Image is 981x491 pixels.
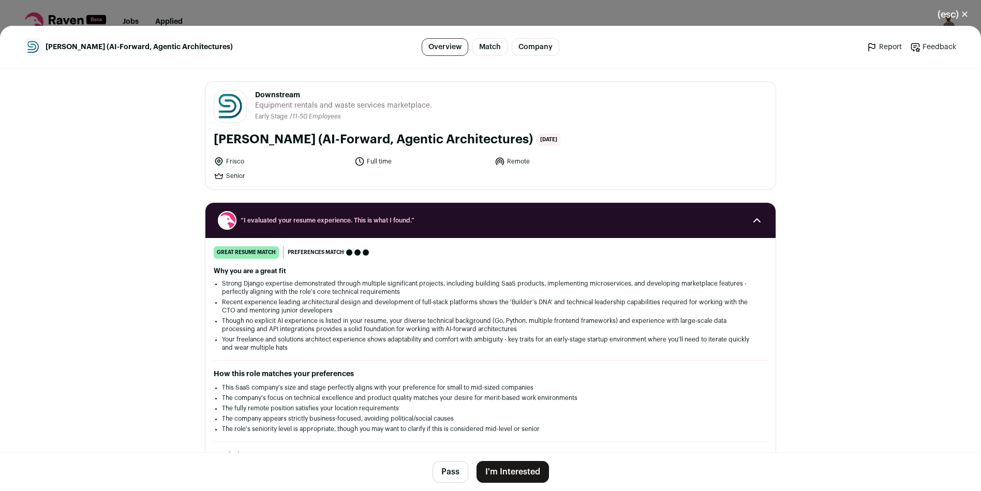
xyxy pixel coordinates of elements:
li: Senior [214,171,348,181]
li: Remote [495,156,629,167]
li: The company appears strictly business-focused, avoiding political/social causes [222,414,759,423]
a: Feedback [910,42,956,52]
li: Though no explicit AI experience is listed in your resume, your diverse technical background (Go,... [222,317,759,333]
span: [PERSON_NAME] (AI-Forward, Agentic Architectures) [46,42,233,52]
a: Overview [422,38,468,56]
a: Match [472,38,508,56]
li: Your freelance and solutions architect experience shows adaptability and comfort with ambiguity -... [222,335,759,352]
span: Preferences match [288,247,344,258]
h2: Why you are a great fit [214,267,767,275]
li: The role's seniority level is appropriate, though you may want to clarify if this is considered m... [222,425,759,433]
li: This SaaS company's size and stage perfectly aligns with your preference for small to mid-sized c... [222,383,759,392]
span: [DATE] [537,133,560,146]
span: “I evaluated your resume experience. This is what I found.” [241,216,740,225]
li: The company's focus on technical excellence and product quality matches your desire for merit-bas... [222,394,759,402]
li: / [290,113,341,121]
li: Recent experience leading architectural design and development of full-stack platforms shows the ... [222,298,759,315]
img: 904f2b697df91f32c6f976ae97b9a04bcbf09b9668849b6d6f97e3f12dd65baf.png [25,39,41,55]
button: Pass [433,461,468,483]
li: The fully remote position satisfies your location requirements [222,404,759,412]
h2: Maximize your resume [214,450,767,460]
span: Equipment rentals and waste services marketplace. [255,100,432,111]
li: Early Stage [255,113,290,121]
h2: How this role matches your preferences [214,369,767,379]
h1: [PERSON_NAME] (AI-Forward, Agentic Architectures) [214,131,533,148]
li: Frisco [214,156,348,167]
button: Close modal [925,3,981,26]
a: Report [867,42,902,52]
img: 904f2b697df91f32c6f976ae97b9a04bcbf09b9668849b6d6f97e3f12dd65baf.png [214,91,246,123]
li: Strong Django expertise demonstrated through multiple significant projects, including building Sa... [222,279,759,296]
span: 11-50 Employees [292,113,341,120]
a: Company [512,38,559,56]
span: Downstream [255,90,432,100]
li: Full time [354,156,489,167]
div: great resume match [214,246,279,259]
button: I'm Interested [477,461,549,483]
